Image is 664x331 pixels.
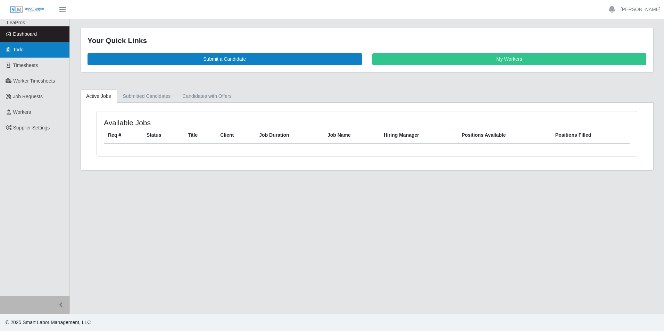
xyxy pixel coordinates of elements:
th: Title [184,127,216,143]
span: Timesheets [13,62,38,68]
th: Positions Available [457,127,551,143]
th: Client [216,127,255,143]
span: Supplier Settings [13,125,50,130]
span: Workers [13,109,31,115]
a: Submitted Candidates [117,90,177,103]
a: Candidates with Offers [176,90,237,103]
span: Dashboard [13,31,37,37]
span: Worker Timesheets [13,78,55,84]
th: Hiring Manager [380,127,457,143]
a: [PERSON_NAME] [621,6,661,13]
th: Req # [104,127,142,143]
th: Job Duration [255,127,323,143]
th: Job Name [323,127,380,143]
span: LeaPros [7,20,25,25]
div: Your Quick Links [88,35,646,46]
img: SLM Logo [10,6,44,14]
h4: Available Jobs [104,118,317,127]
a: Active Jobs [80,90,117,103]
span: Todo [13,47,24,52]
span: Job Requests [13,94,43,99]
a: My Workers [372,53,647,65]
span: © 2025 Smart Labor Management, LLC [6,320,91,325]
a: Submit a Candidate [88,53,362,65]
th: Positions Filled [551,127,630,143]
th: Status [142,127,184,143]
